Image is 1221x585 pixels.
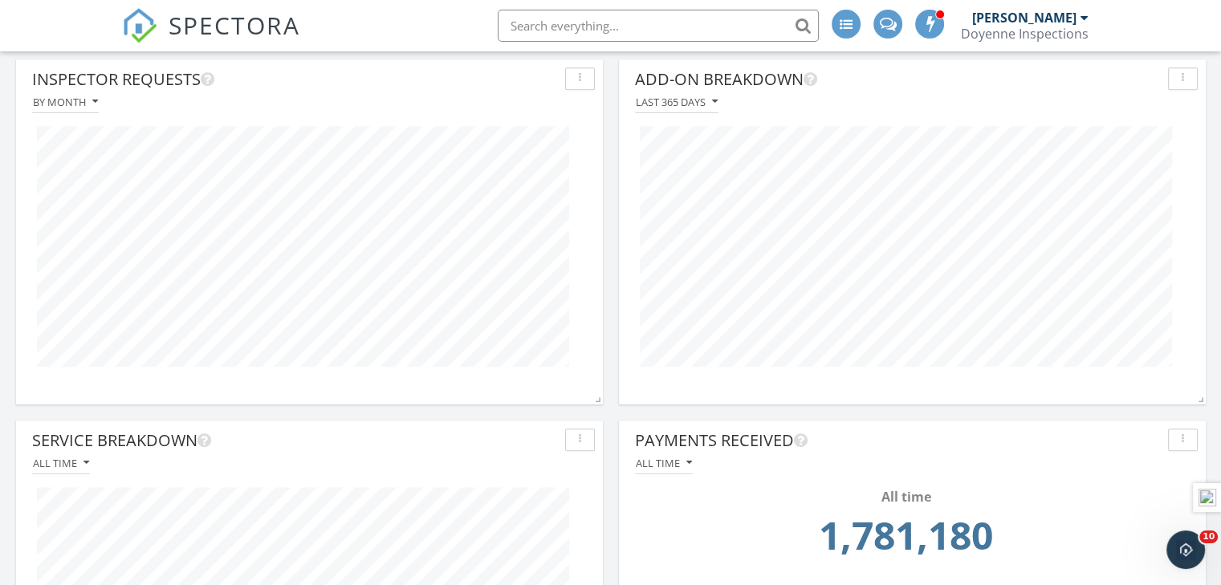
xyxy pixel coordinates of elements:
div: Add-On Breakdown [635,67,1162,91]
button: Last 365 days [635,91,718,113]
img: The Best Home Inspection Software - Spectora [122,8,157,43]
iframe: Intercom live chat [1166,530,1205,569]
div: All time [636,457,692,469]
span: SPECTORA [169,8,300,42]
button: All time [32,453,90,474]
button: By month [32,91,99,113]
input: Search everything... [498,10,819,42]
div: All time [33,457,89,469]
td: 1781179.78 [640,506,1172,574]
div: [PERSON_NAME] [972,10,1077,26]
span: 10 [1199,530,1218,543]
button: All time [635,453,693,474]
div: All time [640,487,1172,506]
div: By month [33,96,98,108]
div: Last 365 days [636,96,718,108]
div: Inspector Requests [32,67,559,91]
a: SPECTORA [122,22,300,55]
div: Payments Received [635,429,1162,453]
div: Service Breakdown [32,429,559,453]
div: Doyenne Inspections [961,26,1089,42]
